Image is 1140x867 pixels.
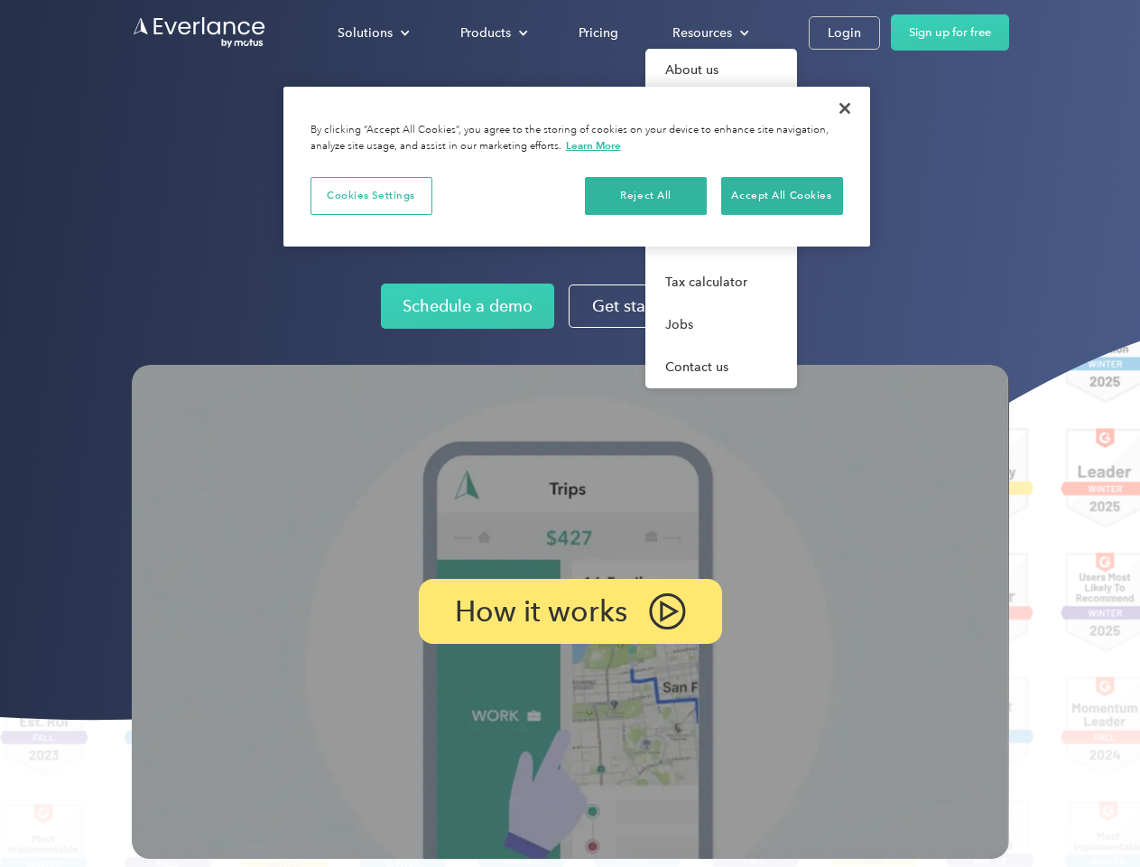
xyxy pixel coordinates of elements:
div: By clicking “Accept All Cookies”, you agree to the storing of cookies on your device to enhance s... [310,123,843,154]
div: Pricing [579,22,618,44]
input: Submit [133,107,224,145]
a: Get started for free [569,284,759,328]
div: Solutions [320,17,424,49]
a: About us [645,49,797,91]
div: Solutions [338,22,393,44]
a: Sign up for free [891,14,1009,51]
div: Privacy [283,87,870,247]
div: Resources [672,22,732,44]
div: Resources [654,17,764,49]
a: Schedule a demo [381,284,554,329]
a: Tax calculator [645,261,797,303]
a: Contact us [645,346,797,388]
nav: Resources [645,49,797,388]
button: Reject All [585,177,707,215]
div: Products [460,22,511,44]
a: Pricing [561,17,636,49]
a: More information about your privacy, opens in a new tab [566,139,621,152]
a: Go to homepage [132,15,267,50]
a: Login [809,16,880,50]
a: Jobs [645,303,797,346]
div: Cookie banner [283,87,870,247]
div: Products [442,17,542,49]
p: How it works [455,601,627,622]
button: Close [825,89,865,128]
button: Accept All Cookies [721,177,843,215]
div: Login [828,22,861,44]
button: Cookies Settings [310,177,432,215]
